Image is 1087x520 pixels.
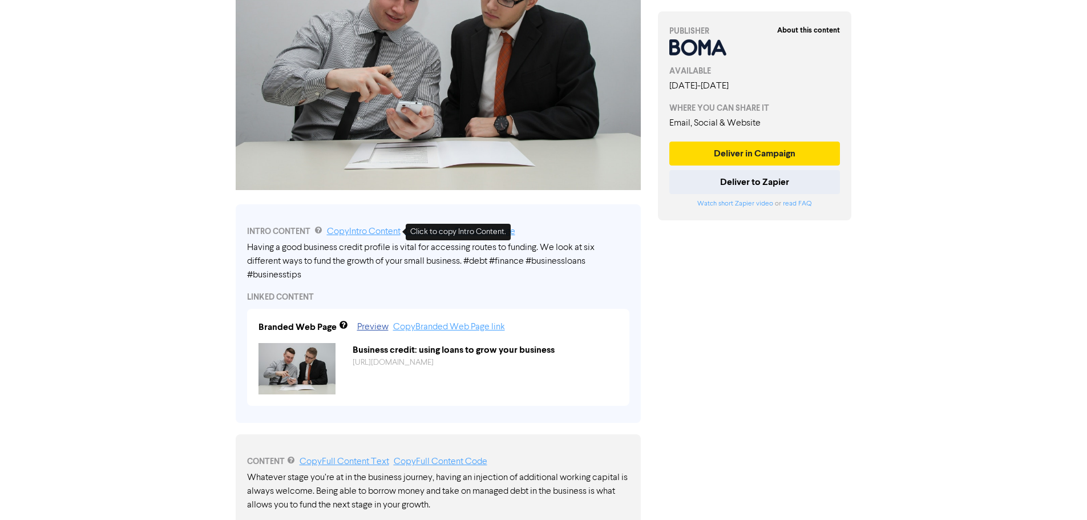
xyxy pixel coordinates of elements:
a: Copy Branded Web Page link [393,323,505,332]
a: Watch short Zapier video [697,200,773,207]
div: INTRO CONTENT [247,225,629,239]
strong: About this content [777,26,840,35]
iframe: Chat Widget [1030,465,1087,520]
div: PUBLISHER [669,25,840,37]
button: Deliver to Zapier [669,170,840,194]
div: Email, Social & Website [669,116,840,130]
div: or [669,199,840,209]
a: Preview [357,323,389,332]
div: Business credit: using loans to grow your business [344,343,627,357]
a: Copy Intro Content [327,227,401,236]
div: CONTENT [247,455,629,469]
div: LINKED CONTENT [247,291,629,303]
div: AVAILABLE [669,65,840,77]
a: read FAQ [783,200,811,207]
a: Copy Full Content Code [394,457,487,466]
div: Having a good business credit profile is vital for accessing routes to funding. We look at six di... [247,241,629,282]
a: Copy Full Content Text [300,457,389,466]
div: https://public2.bomamarketing.com/cp/ZiuU5rdVgmR5I1EsTm7RX?sa=eomXhpFr [344,357,627,369]
div: Branded Web Page [258,320,337,334]
button: Deliver in Campaign [669,142,840,166]
div: [DATE] - [DATE] [669,79,840,93]
div: Click to copy Intro Content. [406,224,511,240]
a: [URL][DOMAIN_NAME] [353,358,434,366]
p: Whatever stage you’re at in the business journey, having an injection of additional working capit... [247,471,629,512]
div: WHERE YOU CAN SHARE IT [669,102,840,114]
